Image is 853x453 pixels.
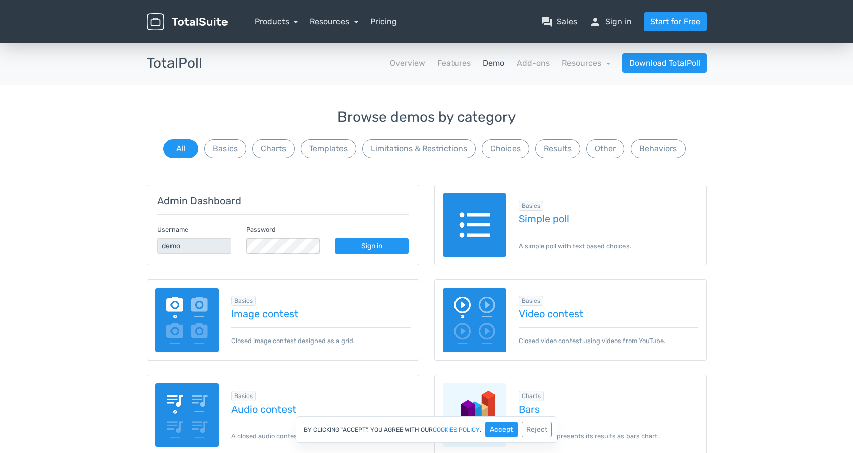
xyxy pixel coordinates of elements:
[519,213,698,224] a: Simple poll
[443,383,507,447] img: charts-bars.png
[147,13,228,31] img: TotalSuite for WordPress
[519,404,698,415] a: Bars
[483,57,504,69] a: Demo
[147,55,202,71] h3: TotalPoll
[541,16,577,28] a: question_answerSales
[589,16,601,28] span: person
[157,195,409,206] h5: Admin Dashboard
[541,16,553,28] span: question_answer
[522,422,552,437] button: Reject
[631,139,686,158] button: Behaviors
[644,12,707,31] a: Start for Free
[231,404,411,415] a: Audio contest
[562,58,610,68] a: Resources
[519,233,698,251] p: A simple poll with text based choices.
[370,16,397,28] a: Pricing
[586,139,624,158] button: Other
[255,17,298,26] a: Products
[485,422,518,437] button: Accept
[517,57,550,69] a: Add-ons
[155,383,219,447] img: audio-poll.png
[155,288,219,352] img: image-poll.png
[437,57,471,69] a: Features
[443,288,507,352] img: video-poll.png
[310,17,358,26] a: Resources
[519,296,543,306] span: Browse all in Basics
[589,16,632,28] a: personSign in
[231,391,256,401] span: Browse all in Basics
[163,139,198,158] button: All
[335,238,409,254] a: Sign in
[301,139,356,158] button: Templates
[231,296,256,306] span: Browse all in Basics
[519,201,543,211] span: Browse all in Basics
[252,139,295,158] button: Charts
[622,53,707,73] a: Download TotalPoll
[157,224,188,234] label: Username
[519,391,544,401] span: Browse all in Charts
[231,308,411,319] a: Image contest
[482,139,529,158] button: Choices
[246,224,276,234] label: Password
[433,427,480,433] a: cookies policy
[390,57,425,69] a: Overview
[443,193,507,257] img: text-poll.png
[147,109,707,125] h3: Browse demos by category
[519,327,698,346] p: Closed video contest using videos from YouTube.
[535,139,580,158] button: Results
[519,308,698,319] a: Video contest
[362,139,476,158] button: Limitations & Restrictions
[204,139,246,158] button: Basics
[296,416,557,443] div: By clicking "Accept", you agree with our .
[231,327,411,346] p: Closed image contest designed as a grid.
